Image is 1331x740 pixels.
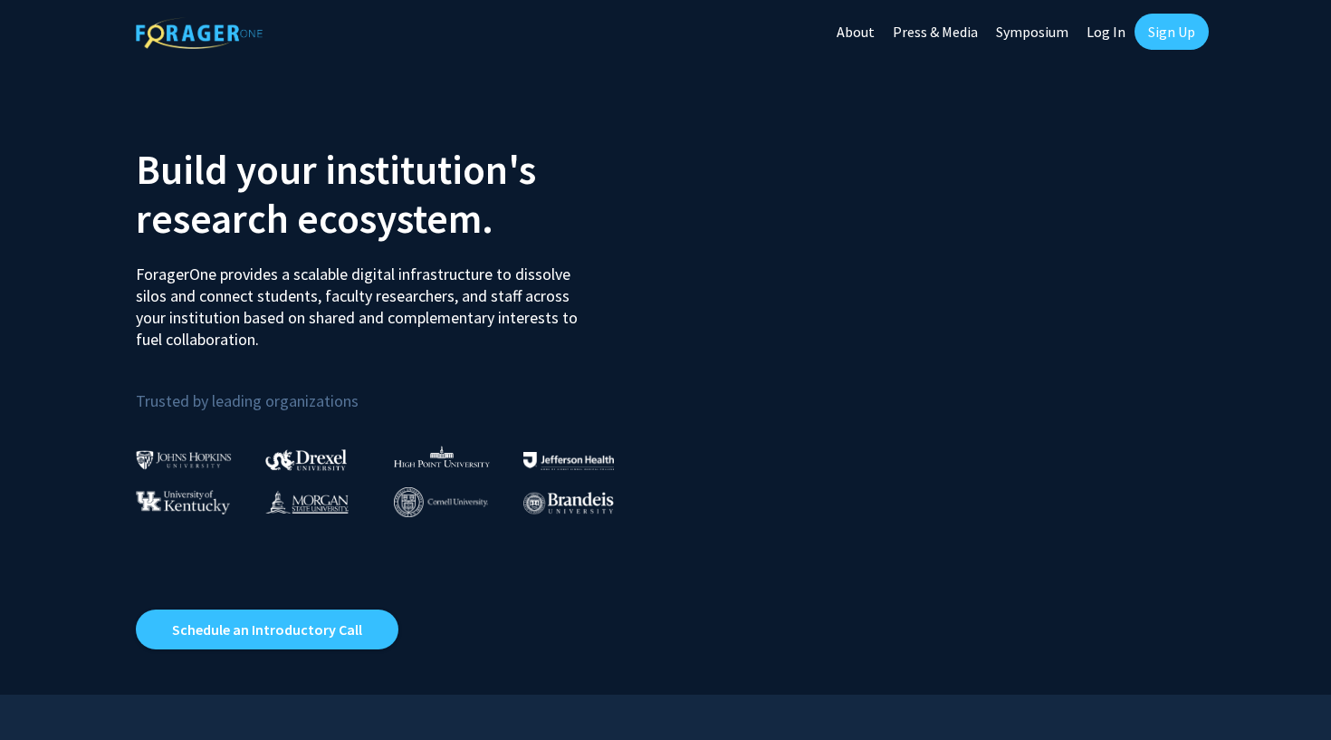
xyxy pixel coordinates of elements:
[136,365,652,415] p: Trusted by leading organizations
[265,490,349,514] img: Morgan State University
[136,450,232,469] img: Johns Hopkins University
[394,446,490,467] img: High Point University
[1135,14,1209,50] a: Sign Up
[136,610,398,649] a: Opens in a new tab
[523,452,614,469] img: Thomas Jefferson University
[136,145,652,243] h2: Build your institution's research ecosystem.
[136,250,590,351] p: ForagerOne provides a scalable digital infrastructure to dissolve silos and connect students, fac...
[394,487,488,517] img: Cornell University
[136,17,263,49] img: ForagerOne Logo
[265,449,347,470] img: Drexel University
[523,492,614,514] img: Brandeis University
[136,490,230,514] img: University of Kentucky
